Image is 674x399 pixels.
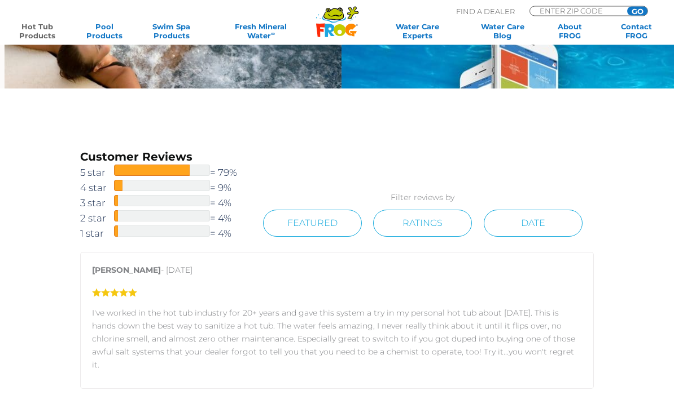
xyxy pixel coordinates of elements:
[92,265,161,276] strong: [PERSON_NAME]
[92,307,582,372] p: I've worked in the hot tub industry for 20+ years and gave this system a try in my personal hot t...
[80,149,251,165] h3: Customer Reviews
[80,227,114,241] span: 1 star
[263,210,362,237] a: Featured
[611,22,663,40] a: ContactFROG
[80,211,114,226] span: 2 star
[80,211,251,226] a: 2 star= 4%
[80,226,251,241] a: 1 star= 4%
[544,22,596,40] a: AboutFROG
[456,6,515,16] p: Find A Dealer
[80,181,114,196] span: 4 star
[539,7,615,15] input: Zip Code Form
[80,166,114,180] span: 5 star
[251,192,594,205] p: Filter reviews by
[11,22,63,40] a: Hot TubProducts
[92,264,582,283] p: - [DATE]
[145,22,197,40] a: Swim SpaProducts
[373,22,462,40] a: Water CareExperts
[212,22,310,40] a: Fresh MineralWater∞
[373,210,472,237] a: Ratings
[484,210,583,237] a: Date
[80,165,251,180] a: 5 star= 79%
[627,7,647,16] input: GO
[80,180,251,196] a: 4 star= 9%
[476,22,528,40] a: Water CareBlog
[80,196,251,211] a: 3 star= 4%
[80,196,114,211] span: 3 star
[271,30,275,37] sup: ∞
[78,22,130,40] a: PoolProducts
